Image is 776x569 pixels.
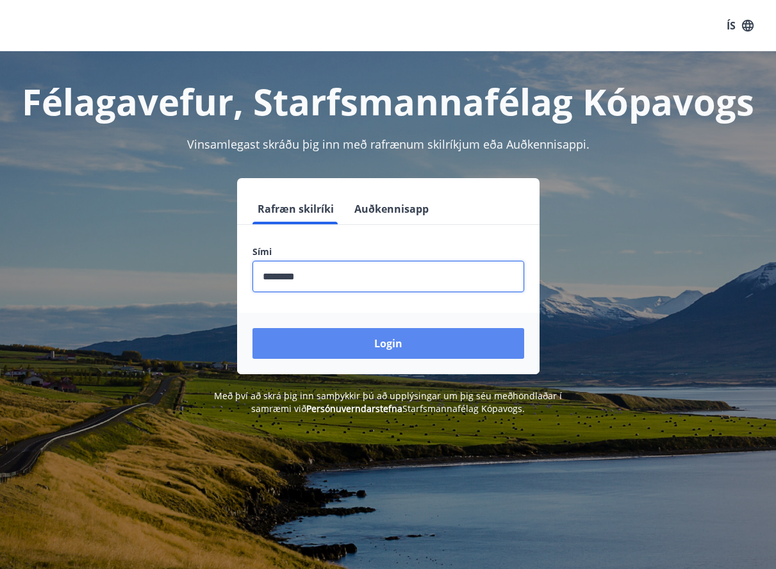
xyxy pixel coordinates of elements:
button: Login [252,328,524,359]
h1: Félagavefur, Starfsmannafélag Kópavogs [15,77,761,126]
button: Rafræn skilríki [252,194,339,224]
a: Persónuverndarstefna [306,402,402,415]
button: ÍS [720,14,761,37]
button: Auðkennisapp [349,194,434,224]
span: Vinsamlegast skráðu þig inn með rafrænum skilríkjum eða Auðkennisappi. [187,136,590,152]
span: Með því að skrá þig inn samþykkir þú að upplýsingar um þig séu meðhöndlaðar í samræmi við Starfsm... [214,390,562,415]
label: Sími [252,245,524,258]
